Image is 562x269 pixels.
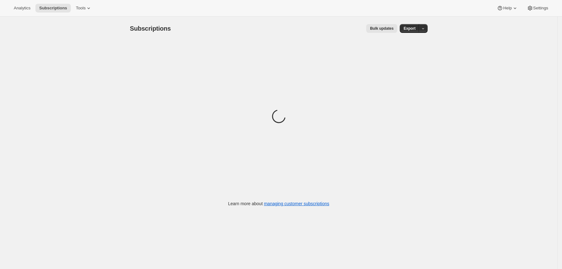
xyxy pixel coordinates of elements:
span: Analytics [14,6,30,11]
span: Subscriptions [39,6,67,11]
span: Bulk updates [370,26,393,31]
span: Help [503,6,512,11]
span: Export [403,26,415,31]
button: Tools [72,4,96,13]
span: Tools [76,6,86,11]
span: Settings [533,6,548,11]
p: Learn more about [228,200,329,207]
button: Export [400,24,419,33]
button: Settings [523,4,552,13]
span: Subscriptions [130,25,171,32]
button: Analytics [10,4,34,13]
button: Help [493,4,522,13]
button: Subscriptions [35,4,71,13]
button: Bulk updates [366,24,397,33]
a: managing customer subscriptions [264,201,329,206]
